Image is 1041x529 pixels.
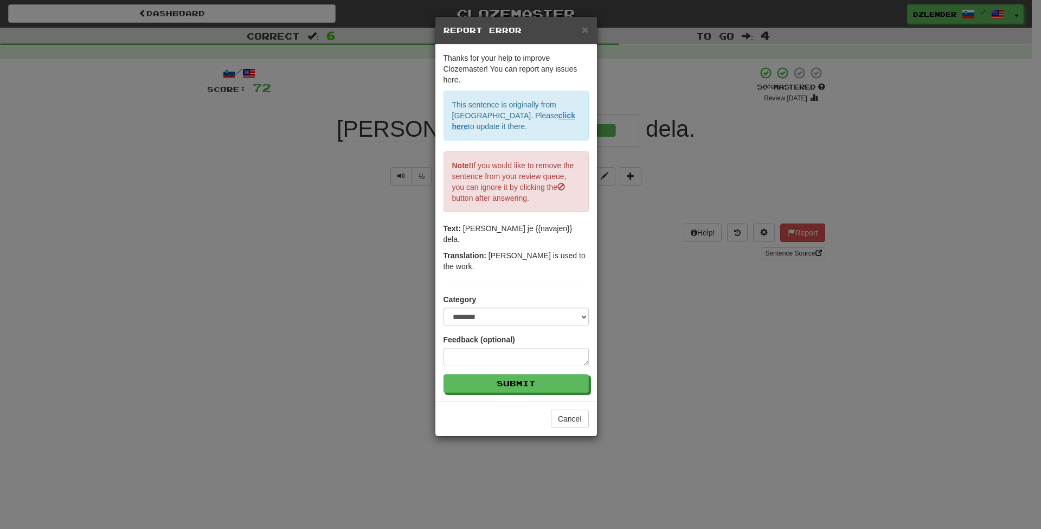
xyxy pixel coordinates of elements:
h5: Report Error [444,25,589,36]
span: × [582,23,588,36]
p: [PERSON_NAME] je {{navajen}} dela. [444,223,589,245]
p: This sentence is originally from [GEOGRAPHIC_DATA]. Please to update it there. [444,91,589,141]
strong: Translation: [444,251,486,260]
label: Feedback (optional) [444,334,515,345]
strong: Note! [452,161,472,170]
label: Category [444,294,477,305]
p: Thanks for your help to improve Clozemaster! You can report any issues here. [444,53,589,85]
button: Submit [444,374,589,393]
button: Cancel [551,410,589,428]
strong: Text: [444,224,461,233]
p: If you would like to remove the sentence from your review queue, you can ignore it by clicking th... [444,151,589,212]
button: Close [582,24,588,35]
p: [PERSON_NAME] is used to the work. [444,250,589,272]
